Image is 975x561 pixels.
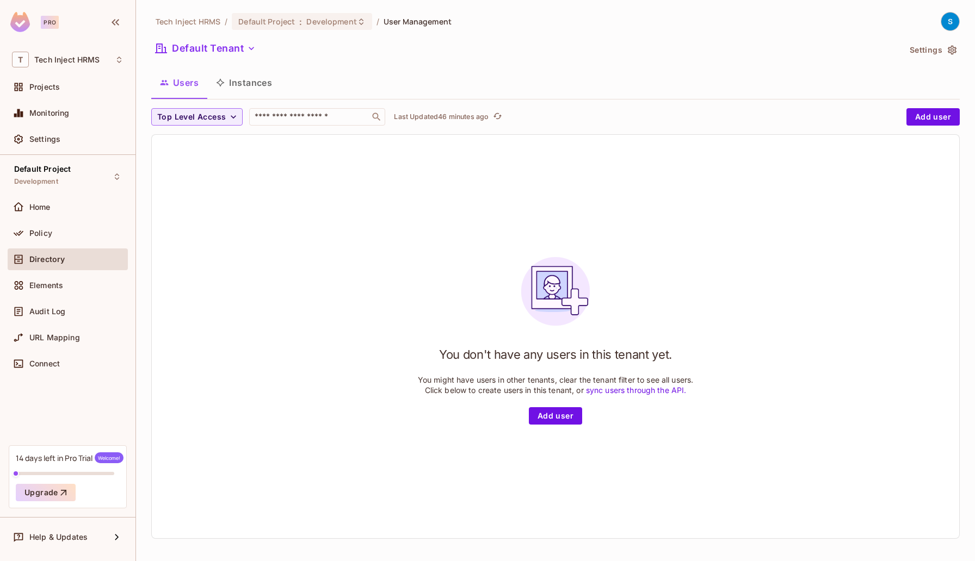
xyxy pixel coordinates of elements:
div: 14 days left in Pro Trial [16,452,124,463]
span: Click to refresh data [489,110,504,123]
span: Settings [29,135,60,144]
span: URL Mapping [29,333,80,342]
span: Directory [29,255,65,264]
span: Default Project [14,165,71,173]
button: Add user [529,407,582,425]
span: Elements [29,281,63,290]
button: Instances [207,69,281,96]
a: sync users through the API. [586,385,687,395]
li: / [377,16,379,27]
span: Policy [29,229,52,238]
span: User Management [384,16,452,27]
span: Top Level Access [157,110,226,124]
li: / [225,16,227,27]
span: Development [306,16,356,27]
button: Settings [905,41,960,59]
span: Help & Updates [29,533,88,541]
button: Users [151,69,207,96]
button: Upgrade [16,484,76,501]
span: Development [14,177,58,186]
button: Add user [906,108,960,126]
button: refresh [491,110,504,123]
h1: You don't have any users in this tenant yet. [439,346,672,363]
span: Home [29,203,51,211]
span: T [12,52,29,67]
span: Projects [29,83,60,91]
span: refresh [493,111,502,122]
div: Pro [41,16,59,29]
img: sumeet singh [941,13,959,30]
span: Welcome! [95,452,124,463]
p: Last Updated 46 minutes ago [394,113,489,121]
span: Default Project [238,16,295,27]
span: : [299,17,303,26]
p: You might have users in other tenants, clear the tenant filter to see all users. Click below to c... [418,375,694,395]
span: Monitoring [29,109,70,117]
img: SReyMgAAAABJRU5ErkJggg== [10,12,30,32]
span: Workspace: Tech Inject HRMS [34,55,100,64]
span: Audit Log [29,307,65,316]
span: Connect [29,359,60,368]
button: Top Level Access [151,108,243,126]
button: Default Tenant [151,40,260,57]
span: the active workspace [156,16,220,27]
